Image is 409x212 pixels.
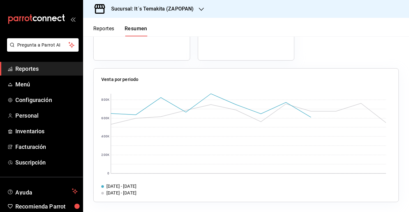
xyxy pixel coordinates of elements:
[15,127,78,135] span: Inventarios
[15,96,78,104] span: Configuración
[107,172,109,175] text: 0
[15,80,78,89] span: Menú
[4,46,79,53] a: Pregunta a Parrot AI
[15,111,78,120] span: Personal
[106,190,136,196] div: [DATE] - [DATE]
[101,98,109,102] text: 800K
[125,26,147,36] button: Resumen
[101,135,109,138] text: 400K
[93,26,114,36] button: Reportes
[15,158,78,167] span: Suscripción
[101,76,138,83] p: Venta por periodo
[15,202,78,211] span: Recomienda Parrot
[15,64,78,73] span: Reportes
[101,153,109,157] text: 200K
[70,17,75,22] button: open_drawer_menu
[106,5,194,13] h3: Sucursal: It´s Temakita (ZAPOPAN)
[101,117,109,120] text: 600K
[15,187,69,195] span: Ayuda
[7,38,79,52] button: Pregunta a Parrot AI
[17,42,69,48] span: Pregunta a Parrot AI
[106,183,136,190] div: [DATE] - [DATE]
[93,26,147,36] div: navigation tabs
[15,143,78,151] span: Facturación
